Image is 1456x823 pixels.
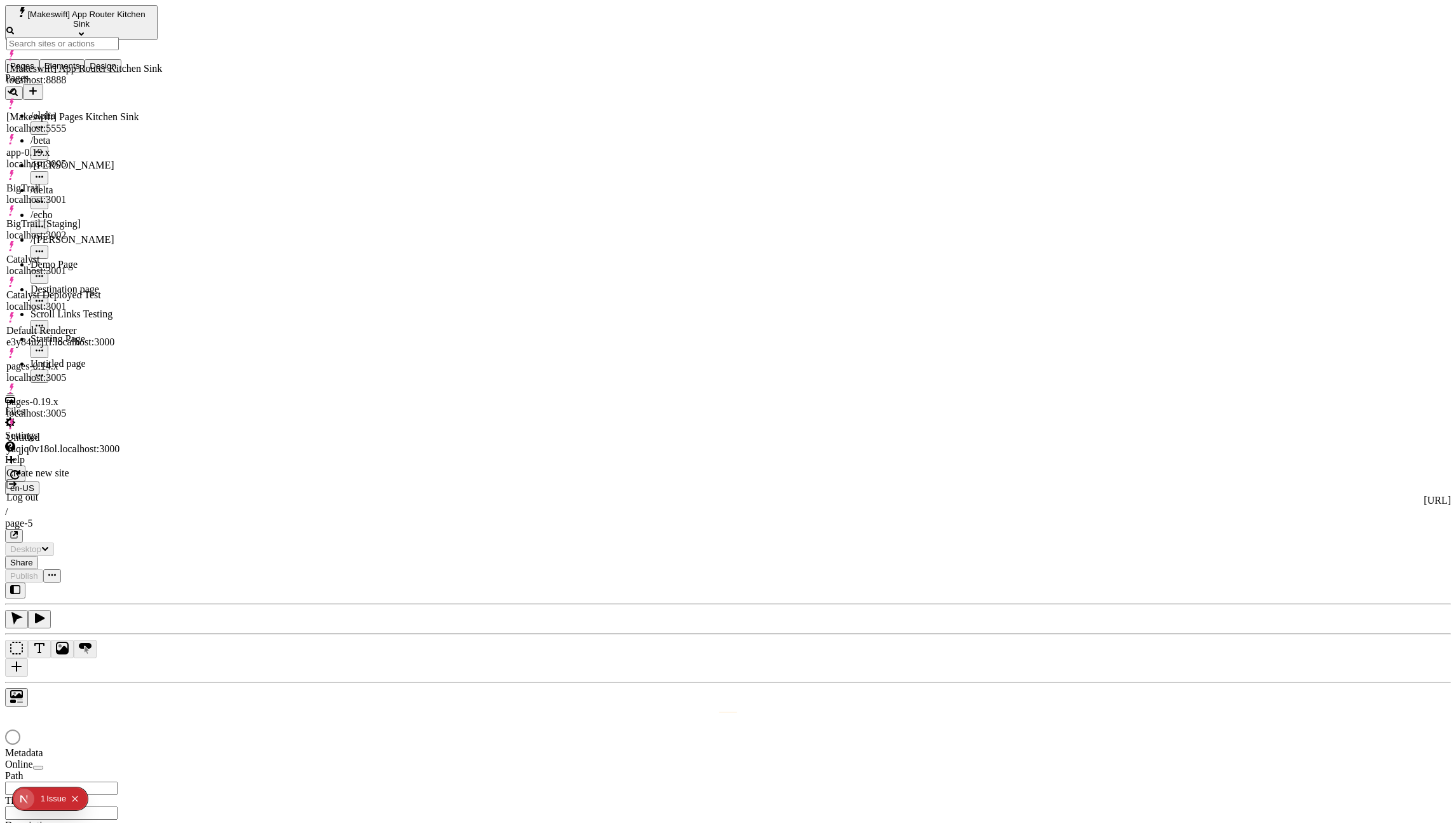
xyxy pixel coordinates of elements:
div: Default Renderer [6,325,162,336]
div: Metadata [5,747,158,759]
span: Share [10,558,33,567]
div: localhost:3005 [6,158,162,170]
button: Image [51,640,74,658]
div: page-5 [5,518,1451,529]
div: Pages [5,73,158,84]
div: Log out [6,492,162,503]
div: / [5,506,1451,518]
div: localhost:5555 [6,123,162,134]
div: [Makeswift] App Router Kitchen Sink [6,63,162,74]
p: Cookie Test Route [5,10,186,22]
div: localhost:3002 [6,230,162,241]
div: Create new site [6,467,162,479]
span: Path [5,770,23,781]
div: Catalyst [6,254,162,265]
button: Desktop [5,543,54,556]
div: yaqjq0v18ol.localhost:3000 [6,443,162,455]
input: Search sites or actions [6,37,119,50]
div: Settings [5,430,158,441]
button: Share [5,556,38,569]
button: Box [5,640,28,658]
span: [Makeswift] App Router Kitchen Sink [27,10,145,29]
div: localhost:3001 [6,194,162,205]
div: [Makeswift] Pages Kitchen Sink [6,111,162,123]
span: Online [5,759,33,770]
div: Help [5,454,158,466]
div: localhost:3001 [6,265,162,277]
div: BigTrail [6,183,162,194]
div: localhost:3005 [6,372,162,384]
div: app-0.19.x [6,147,162,158]
button: Pages [5,59,39,73]
div: Suggestions [6,50,162,503]
div: Catalyst Deployed Test [6,289,162,301]
div: Untitled [6,432,162,443]
div: Files [5,406,158,417]
div: pages-0.14.x [6,361,162,372]
button: Text [28,640,51,658]
div: localhost:8888 [6,74,162,86]
div: localhost:3001 [6,301,162,312]
div: e3y84uzj1f.localhost:3000 [6,336,162,348]
div: BigTrail [Staging] [6,218,162,230]
div: localhost:3005 [6,408,162,419]
div: pages-0.19.x [6,396,162,408]
button: Publish [5,569,43,583]
span: Publish [10,571,38,581]
span: Desktop [10,544,41,554]
span: Title [5,795,24,806]
button: Select site [5,5,158,40]
div: [URL] [5,495,1451,506]
button: Open locale picker [5,481,39,495]
button: Button [74,640,97,658]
